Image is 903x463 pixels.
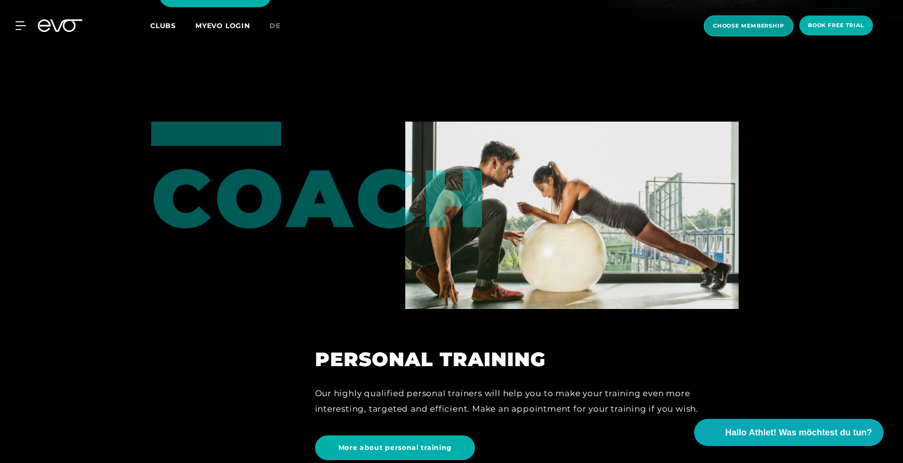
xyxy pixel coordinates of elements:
span: Hallo Athlet! Was möchtest du tun? [725,426,872,439]
a: Clubs [150,21,195,30]
span: choose membership [713,22,784,30]
a: de [269,20,292,31]
span: de [269,21,281,30]
div: Our highly qualified personal trainers will help you to make your training even more interesting,... [315,386,739,417]
a: book free trial [796,15,876,36]
img: Personal Training [405,122,739,309]
h2: Personal Training [315,348,739,371]
a: MYEVO LOGIN [195,21,250,30]
button: Hallo Athlet! Was möchtest du tun? [694,419,884,446]
span: More about personal training [338,443,452,453]
a: choose membership [701,15,796,36]
div: Coach [151,122,249,239]
span: book free trial [808,21,864,30]
span: Clubs [150,21,176,30]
